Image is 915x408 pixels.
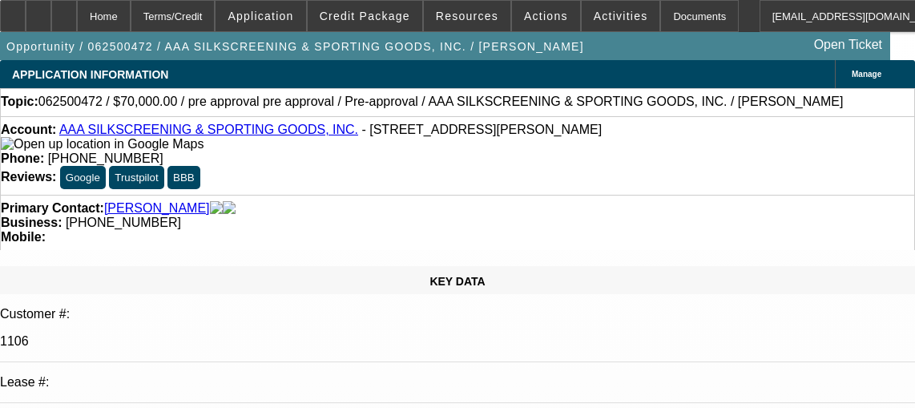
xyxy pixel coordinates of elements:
[6,40,584,53] span: Opportunity / 062500472 / AAA SILKSCREENING & SPORTING GOODS, INC. / [PERSON_NAME]
[1,230,46,244] strong: Mobile:
[228,10,293,22] span: Application
[361,123,602,136] span: - [STREET_ADDRESS][PERSON_NAME]
[852,70,881,79] span: Manage
[424,1,510,31] button: Resources
[594,10,648,22] span: Activities
[48,151,163,165] span: [PHONE_NUMBER]
[1,170,56,184] strong: Reviews:
[1,201,104,216] strong: Primary Contact:
[66,216,181,229] span: [PHONE_NUMBER]
[60,166,106,189] button: Google
[12,68,168,81] span: APPLICATION INFORMATION
[1,95,38,109] strong: Topic:
[210,201,223,216] img: facebook-icon.png
[59,123,358,136] a: AAA SILKSCREENING & SPORTING GOODS, INC.
[1,137,204,151] a: View Google Maps
[109,166,163,189] button: Trustpilot
[1,137,204,151] img: Open up location in Google Maps
[436,10,498,22] span: Resources
[1,151,44,165] strong: Phone:
[582,1,660,31] button: Activities
[1,123,56,136] strong: Account:
[216,1,305,31] button: Application
[512,1,580,31] button: Actions
[524,10,568,22] span: Actions
[308,1,422,31] button: Credit Package
[1,216,62,229] strong: Business:
[429,275,485,288] span: KEY DATA
[104,201,210,216] a: [PERSON_NAME]
[223,201,236,216] img: linkedin-icon.png
[167,166,200,189] button: BBB
[38,95,844,109] span: 062500472 / $70,000.00 / pre approval pre approval / Pre-approval / AAA SILKSCREENING & SPORTING ...
[320,10,410,22] span: Credit Package
[808,31,889,59] a: Open Ticket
